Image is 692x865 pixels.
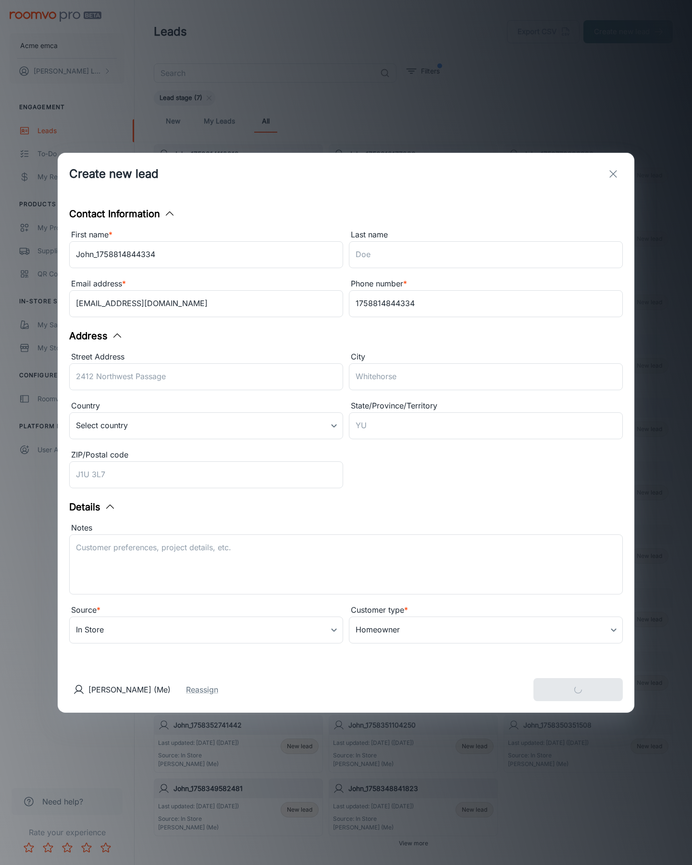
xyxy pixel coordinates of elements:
[349,363,623,390] input: Whitehorse
[69,400,343,412] div: Country
[349,278,623,290] div: Phone number
[69,165,159,183] h1: Create new lead
[69,329,123,343] button: Address
[69,207,175,221] button: Contact Information
[604,164,623,184] button: exit
[88,684,171,695] p: [PERSON_NAME] (Me)
[349,400,623,412] div: State/Province/Territory
[349,229,623,241] div: Last name
[69,461,343,488] input: J1U 3L7
[349,617,623,643] div: Homeowner
[349,351,623,363] div: City
[69,363,343,390] input: 2412 Northwest Passage
[186,684,218,695] button: Reassign
[69,617,343,643] div: In Store
[69,500,116,514] button: Details
[349,604,623,617] div: Customer type
[349,290,623,317] input: +1 439-123-4567
[69,412,343,439] div: Select country
[349,412,623,439] input: YU
[69,449,343,461] div: ZIP/Postal code
[69,604,343,617] div: Source
[69,522,623,534] div: Notes
[69,229,343,241] div: First name
[69,351,343,363] div: Street Address
[349,241,623,268] input: Doe
[69,290,343,317] input: myname@example.com
[69,241,343,268] input: John
[69,278,343,290] div: Email address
